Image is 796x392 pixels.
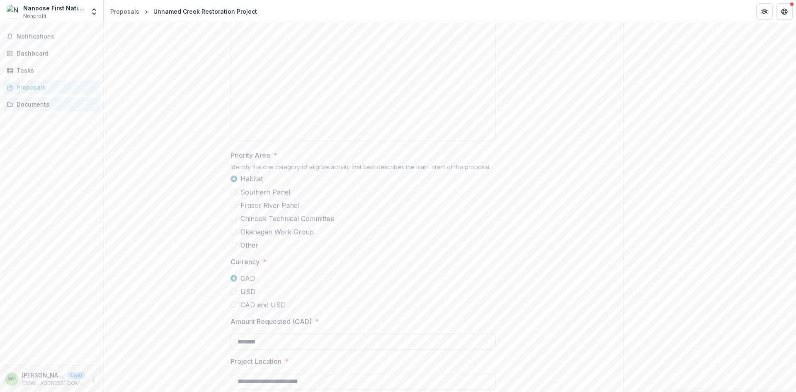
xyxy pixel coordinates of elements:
div: Dashboard [17,49,93,58]
p: User [68,372,85,379]
div: Documents [17,100,93,109]
div: Nanoose First Nation [23,4,85,12]
div: Steven Moore [8,376,16,382]
span: USD [240,287,255,297]
div: Tasks [17,66,93,75]
span: CAD and USD [240,300,286,310]
button: Notifications [3,30,100,43]
img: Nanoose First Nation [7,5,20,18]
button: Get Help [776,3,793,20]
span: Habitat [240,174,263,184]
nav: breadcrumb [107,5,260,17]
a: Tasks [3,63,100,77]
span: Other [240,240,258,250]
span: Chinook Technical Committee [240,214,334,224]
p: Project Location [231,356,282,366]
button: More [88,374,98,384]
a: Documents [3,97,100,111]
p: Amount Requested (CAD) [231,317,312,326]
span: Southern Panel [240,187,290,197]
div: Identify the one category of eligible activity that best describes the main intent of the proposal. [231,163,496,174]
a: Proposals [3,80,100,94]
span: Okanagan Work Group [240,227,314,237]
span: Notifications [17,33,97,40]
p: Currency [231,257,260,267]
span: CAD [240,273,255,283]
a: Proposals [107,5,143,17]
span: Nonprofit [23,12,46,20]
button: Partners [756,3,773,20]
p: Priority Area [231,150,270,160]
button: Open entity switcher [88,3,100,20]
p: [EMAIL_ADDRESS][DOMAIN_NAME] [22,380,85,387]
p: [PERSON_NAME] [22,371,65,380]
div: Proposals [110,7,139,16]
a: Dashboard [3,46,100,60]
div: Proposals [17,83,93,92]
div: Unnamed Creek Restoration Project [153,7,257,16]
span: Fraser River Panel [240,200,299,210]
